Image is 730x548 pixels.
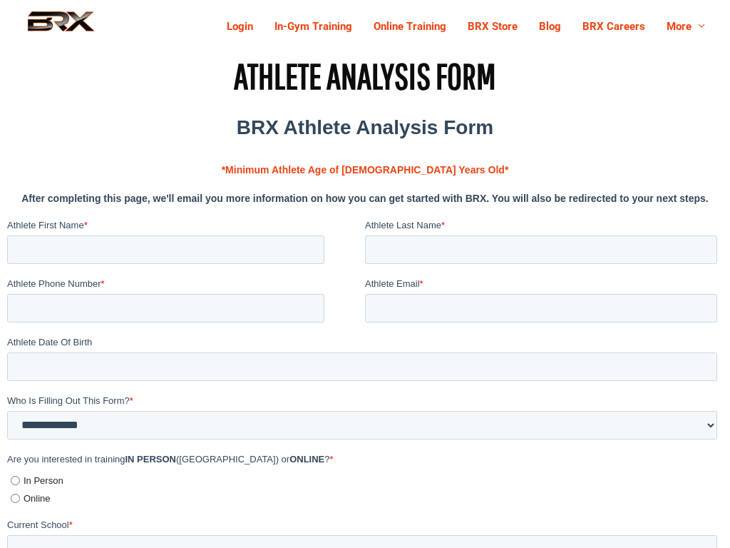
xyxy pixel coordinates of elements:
a: Online Training [363,5,457,48]
a: In-Gym Training [264,5,363,48]
strong: After completing this page, we'll email you more information on how you can get started with BRX.... [21,193,709,204]
a: Blog [528,5,572,48]
a: BRX Careers [572,5,656,48]
a: More [656,5,716,48]
input: Online [11,494,20,503]
strong: *Minimum Athlete Age of [DEMOGRAPHIC_DATA] Years Old* [222,164,509,176]
h1: BRX Athlete Analysis Form [7,119,723,136]
span: Current School [7,519,69,530]
a: Login [216,5,264,48]
img: BRX Performance [14,11,108,42]
span: In Person [24,475,63,485]
a: BRX Store [457,5,528,48]
span: Athlete Phone Number [7,278,101,289]
h1: ATHLETE ANALYSIS FORM [7,57,723,93]
span: Are you interested in training ([GEOGRAPHIC_DATA]) or ? [7,454,330,465]
iframe: Chat Widget [659,479,730,548]
span: Online [24,493,51,504]
span: Athlete Last Name [365,220,441,230]
span: Athlete First Name [7,220,84,230]
input: In Person [11,476,20,485]
div: Navigation Menu [205,5,716,48]
strong: IN PERSON [125,454,176,465]
strong: ONLINE [289,454,324,465]
span: Athlete Email [365,278,420,289]
span: Who Is Filling Out This Form? [7,395,130,406]
span: Athlete Date Of Birth [7,337,92,347]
